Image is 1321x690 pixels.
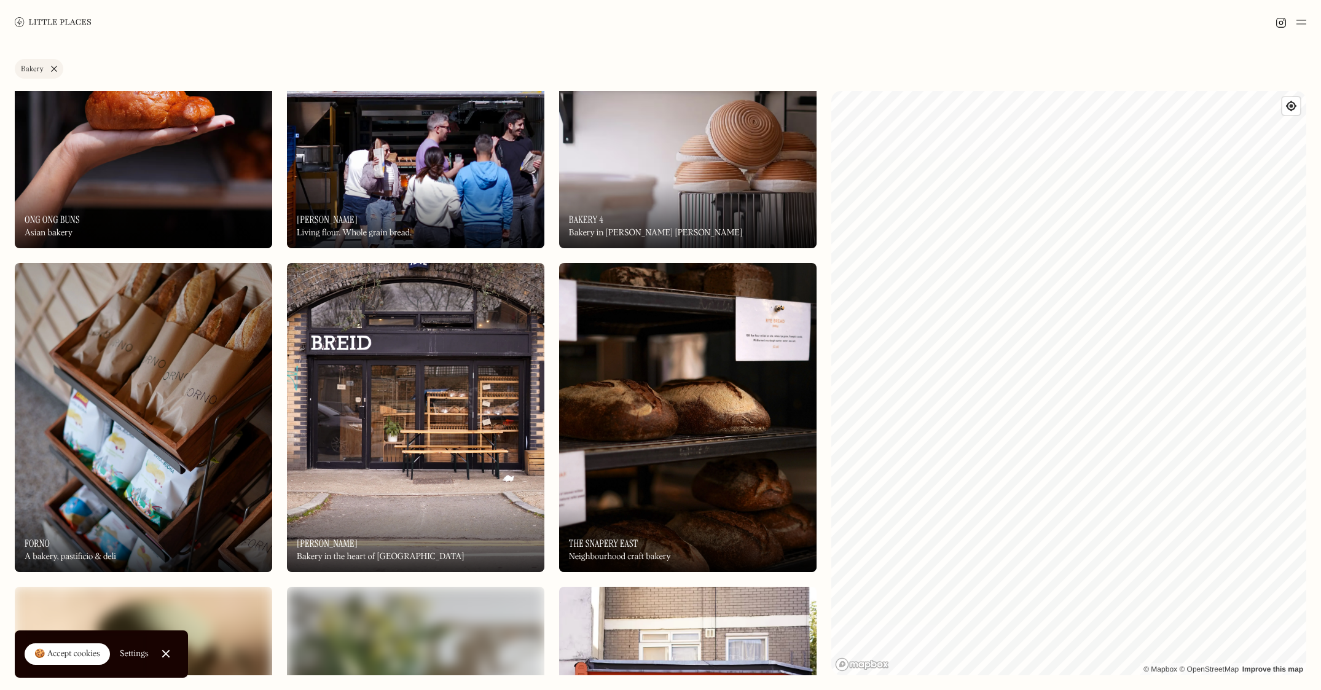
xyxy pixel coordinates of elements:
[25,228,73,238] div: Asian bakery
[1282,97,1300,115] button: Find my location
[297,552,465,562] div: Bakery in the heart of [GEOGRAPHIC_DATA]
[1242,665,1303,673] a: Improve this map
[15,263,272,572] img: Forno
[34,648,100,661] div: 🍪 Accept cookies
[120,640,149,668] a: Settings
[297,228,412,238] div: Living flour. Whole grain bread.
[154,641,178,666] a: Close Cookie Popup
[1143,665,1177,673] a: Mapbox
[120,649,149,658] div: Settings
[25,538,50,549] h3: Forno
[287,263,544,572] img: Breid Bakery
[569,552,671,562] div: Neighbourhood craft bakery
[15,263,272,572] a: FornoFornoFornoA bakery, pastificio & deli
[21,66,44,73] div: Bakery
[569,214,603,225] h3: Bakery 4
[569,538,638,549] h3: The Snapery East
[25,552,116,562] div: A bakery, pastificio & deli
[569,228,742,238] div: Bakery in [PERSON_NAME] [PERSON_NAME]
[559,263,817,572] a: The Snapery EastThe Snapery EastThe Snapery EastNeighbourhood craft bakery
[297,538,358,549] h3: [PERSON_NAME]
[297,214,358,225] h3: [PERSON_NAME]
[15,59,63,79] a: Bakery
[559,263,817,572] img: The Snapery East
[831,91,1306,675] canvas: Map
[25,214,80,225] h3: Ong Ong Buns
[25,643,110,665] a: 🍪 Accept cookies
[835,657,889,672] a: Mapbox homepage
[287,263,544,572] a: Breid BakeryBreid Bakery[PERSON_NAME]Bakery in the heart of [GEOGRAPHIC_DATA]
[1179,665,1239,673] a: OpenStreetMap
